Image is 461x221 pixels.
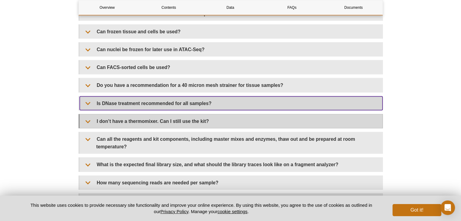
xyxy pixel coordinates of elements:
[393,204,441,216] button: Got it!
[160,209,188,214] a: Privacy Policy
[80,176,382,190] summary: How many sequencing reads are needed per sample?
[79,0,136,15] a: Overview
[217,209,247,214] button: cookie settings
[80,78,382,92] summary: Do you have a recommendation for a 40 micron mesh strainer for tissue samples?
[202,0,259,15] a: Data
[80,97,382,110] summary: Is DNase treatment recommended for all samples?
[80,25,382,38] summary: Can frozen tissue and cells be used?
[140,0,197,15] a: Contents
[325,0,382,15] a: Documents
[80,43,382,56] summary: Can nuclei be frozen for later use in ATAC-Seq?
[80,61,382,74] summary: Can FACS-sorted cells be used?
[20,202,383,215] p: This website uses cookies to provide necessary site functionality and improve your online experie...
[440,200,455,215] div: Open Intercom Messenger
[80,132,382,153] summary: Can all the reagents and kit components, including master mixes and enzymes, thaw out and be prep...
[80,158,382,171] summary: What is the expected final library size, and what should the library traces look like on a fragme...
[80,114,382,128] summary: I don’t have a thermomixer. Can I still use the kit?
[80,194,382,207] summary: Can I multiplex more than 16 samples using the ATAC-Seq Kit?
[263,0,320,15] a: FAQs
